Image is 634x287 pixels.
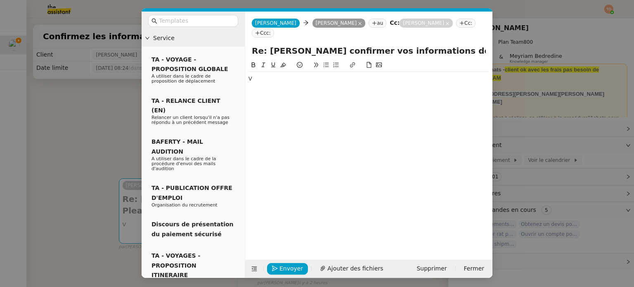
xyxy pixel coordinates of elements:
span: TA - VOYAGE - PROPOSITION GLOBALE [151,56,228,72]
span: BAFERTY - MAIL AUDITION [151,138,203,154]
div: V [248,75,489,83]
nz-tag: Cc: [456,19,475,28]
span: Supprimer [416,264,447,273]
span: Ajouter des fichiers [327,264,383,273]
span: A utiliser dans le cadre de proposition de déplacement [151,74,215,84]
span: Service [153,33,241,43]
input: Subject [252,45,486,57]
strong: Cc: [390,19,400,26]
span: TA - PUBLICATION OFFRE D'EMPLOI [151,185,232,201]
span: Organisation du recrutement [151,202,218,208]
button: Envoyer [267,263,308,275]
span: Discours de présentation du paiement sécurisé [151,221,234,237]
nz-tag: au [369,19,386,28]
span: A utiliser dans le cadre de la procédure d'envoi des mails d'audition [151,156,216,171]
span: [PERSON_NAME] [255,20,296,26]
button: Supprimer [412,263,452,275]
nz-tag: [PERSON_NAME] [312,19,366,28]
span: TA - VOYAGES - PROPOSITION ITINERAIRE [151,252,200,278]
nz-tag: Ccc: [252,28,274,38]
input: Templates [159,16,233,26]
span: Envoyer [279,264,303,273]
span: Relancer un client lorsqu'il n'a pas répondu à un précédent message [151,115,229,125]
button: Ajouter des fichiers [315,263,388,275]
button: Fermer [459,263,489,275]
div: Service [142,30,245,46]
span: Fermer [464,264,484,273]
span: TA - RELANCE CLIENT (EN) [151,97,220,114]
nz-tag: [PERSON_NAME] [400,19,453,28]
